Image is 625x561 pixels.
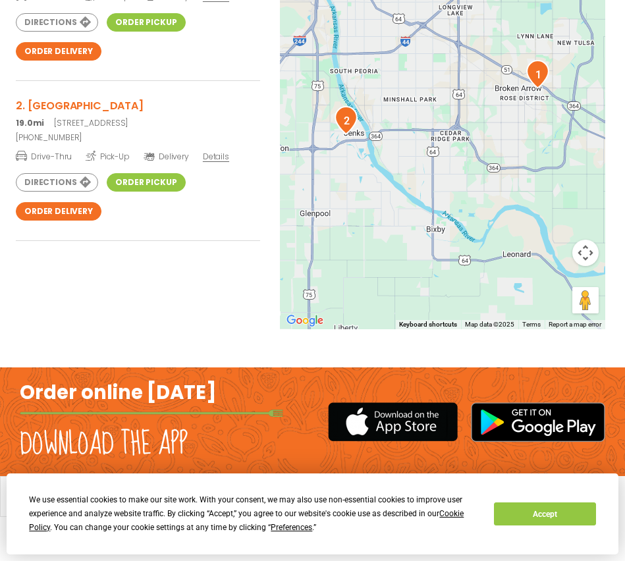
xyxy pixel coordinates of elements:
span: Pick-Up [86,149,130,163]
button: Drag Pegman onto the map to open Street View [572,287,599,313]
img: fork [20,410,283,417]
a: Order Pickup [107,13,185,32]
img: Google [283,312,327,329]
h3: 2. [GEOGRAPHIC_DATA] [16,97,260,114]
p: [STREET_ADDRESS] [16,117,260,129]
span: Details [203,151,229,162]
h2: Download the app [20,426,188,463]
button: Keyboard shortcuts [399,320,457,329]
a: Order Delivery [16,202,101,221]
div: We use essential cookies to make our site work. With your consent, we may also use non-essential ... [29,493,478,535]
div: 1 [526,60,549,88]
a: 2. [GEOGRAPHIC_DATA] 19.0mi[STREET_ADDRESS] [16,97,260,129]
div: Cookie Consent Prompt [7,473,618,554]
a: Order Delivery [16,42,101,61]
a: Report a map error [549,321,601,328]
span: Preferences [271,523,312,532]
a: [PHONE_NUMBER] [16,132,260,144]
a: Open this area in Google Maps (opens a new window) [283,312,327,329]
button: Accept [494,502,595,525]
a: Order Pickup [107,173,185,192]
a: Directions [16,173,98,192]
img: google_play [471,402,605,442]
h2: Order online [DATE] [20,381,217,406]
button: Map camera controls [572,240,599,266]
span: Drive-Thru [16,149,72,163]
a: Drive-Thru Pick-Up Delivery Details [16,146,260,163]
div: 2 [335,106,358,134]
a: Directions [16,13,98,32]
span: Map data ©2025 [465,321,514,328]
a: Terms (opens in new tab) [522,321,541,328]
span: Delivery [144,151,189,163]
strong: 19.0mi [16,117,44,128]
img: appstore [328,400,458,443]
